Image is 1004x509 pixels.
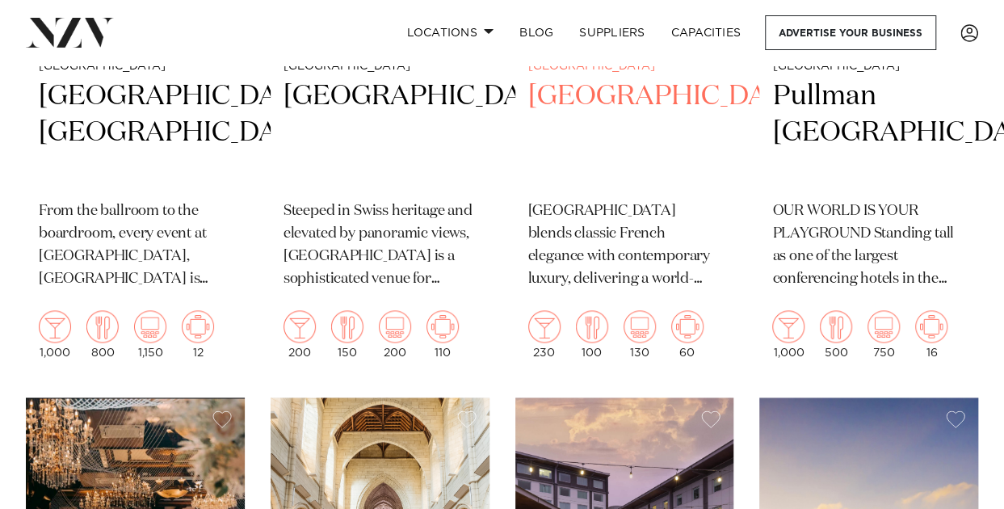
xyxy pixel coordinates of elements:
h2: Pullman [GEOGRAPHIC_DATA] [772,78,965,187]
a: Advertise your business [765,15,936,50]
small: [GEOGRAPHIC_DATA] [284,61,477,73]
img: meeting.png [182,310,214,343]
img: dining.png [331,310,363,343]
p: [GEOGRAPHIC_DATA] blends classic French elegance with contemporary luxury, delivering a world-cla... [528,200,721,291]
div: 200 [379,310,411,359]
h2: [GEOGRAPHIC_DATA] [528,78,721,187]
div: 150 [331,310,363,359]
img: theatre.png [134,310,166,343]
h2: [GEOGRAPHIC_DATA], [GEOGRAPHIC_DATA] [39,78,232,187]
div: 1,000 [772,310,804,359]
small: [GEOGRAPHIC_DATA] [39,61,232,73]
small: [GEOGRAPHIC_DATA] [528,61,721,73]
div: 200 [284,310,316,359]
img: cocktail.png [284,310,316,343]
div: 1,000 [39,310,71,359]
img: dining.png [576,310,608,343]
img: theatre.png [867,310,900,343]
img: dining.png [820,310,852,343]
div: 12 [182,310,214,359]
img: nzv-logo.png [26,18,114,47]
a: BLOG [506,15,566,50]
a: Locations [393,15,506,50]
div: 16 [915,310,947,359]
div: 130 [624,310,656,359]
div: 800 [86,310,119,359]
div: 500 [820,310,852,359]
p: OUR WORLD IS YOUR PLAYGROUND Standing tall as one of the largest conferencing hotels in the city,... [772,200,965,291]
div: 750 [867,310,900,359]
img: cocktail.png [528,310,561,343]
div: 60 [671,310,704,359]
img: meeting.png [426,310,459,343]
p: From the ballroom to the boardroom, every event at [GEOGRAPHIC_DATA], [GEOGRAPHIC_DATA] is distin... [39,200,232,291]
img: dining.png [86,310,119,343]
a: Capacities [658,15,754,50]
img: cocktail.png [772,310,804,343]
a: SUPPLIERS [566,15,657,50]
p: Steeped in Swiss heritage and elevated by panoramic views, [GEOGRAPHIC_DATA] is a sophisticated v... [284,200,477,291]
img: theatre.png [624,310,656,343]
div: 110 [426,310,459,359]
div: 100 [576,310,608,359]
h2: [GEOGRAPHIC_DATA] [284,78,477,187]
img: meeting.png [915,310,947,343]
img: theatre.png [379,310,411,343]
img: cocktail.png [39,310,71,343]
div: 230 [528,310,561,359]
small: [GEOGRAPHIC_DATA] [772,61,965,73]
div: 1,150 [134,310,166,359]
img: meeting.png [671,310,704,343]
